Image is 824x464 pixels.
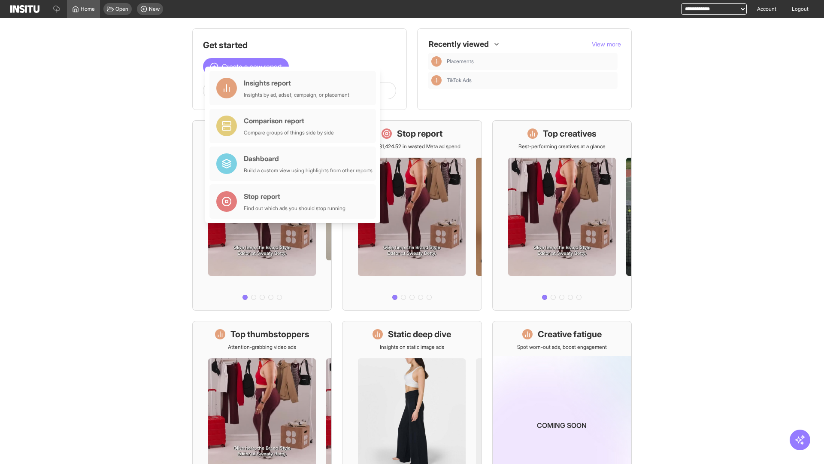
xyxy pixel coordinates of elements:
[447,58,474,65] span: Placements
[203,39,396,51] h1: Get started
[431,56,442,67] div: Insights
[518,143,606,150] p: Best-performing creatives at a glance
[244,116,334,126] div: Comparison report
[244,78,349,88] div: Insights report
[244,92,349,98] div: Insights by ad, adset, campaign, or placement
[203,58,289,75] button: Create a new report
[592,40,621,48] span: View more
[10,5,39,13] img: Logo
[192,120,332,311] a: What's live nowSee all active ads instantly
[81,6,95,12] span: Home
[230,328,309,340] h1: Top thumbstoppers
[592,40,621,49] button: View more
[492,120,632,311] a: Top creativesBest-performing creatives at a glance
[543,128,597,140] h1: Top creatives
[447,77,614,84] span: TikTok Ads
[244,167,373,174] div: Build a custom view using highlights from other reports
[397,128,442,140] h1: Stop report
[447,77,472,84] span: TikTok Ads
[364,143,460,150] p: Save £31,424.52 in wasted Meta ad spend
[244,205,345,212] div: Find out which ads you should stop running
[244,129,334,136] div: Compare groups of things side by side
[228,344,296,351] p: Attention-grabbing video ads
[380,344,444,351] p: Insights on static image ads
[388,328,451,340] h1: Static deep dive
[115,6,128,12] span: Open
[447,58,614,65] span: Placements
[342,120,482,311] a: Stop reportSave £31,424.52 in wasted Meta ad spend
[244,191,345,201] div: Stop report
[244,153,373,164] div: Dashboard
[222,61,282,72] span: Create a new report
[149,6,160,12] span: New
[431,75,442,85] div: Insights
